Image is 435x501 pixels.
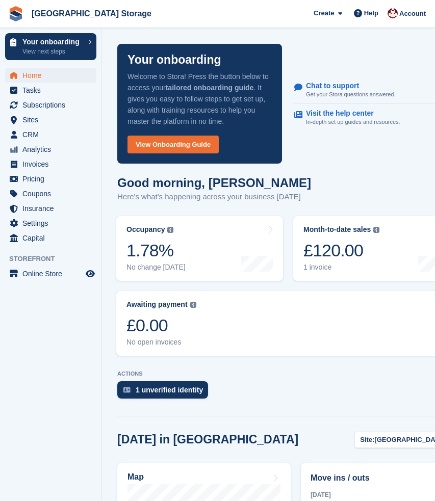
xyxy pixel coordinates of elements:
[22,142,84,156] span: Analytics
[136,386,203,394] div: 1 unverified identity
[306,118,400,126] p: In-depth set up guides and resources.
[22,216,84,230] span: Settings
[117,433,298,446] h2: [DATE] in [GEOGRAPHIC_DATA]
[360,435,374,445] span: Site:
[5,201,96,216] a: menu
[22,172,84,186] span: Pricing
[22,47,83,56] p: View next steps
[5,231,96,245] a: menu
[5,113,96,127] a: menu
[5,267,96,281] a: menu
[5,98,96,112] a: menu
[166,84,254,92] strong: tailored onboarding guide
[5,33,96,60] a: Your onboarding View next steps
[364,8,378,18] span: Help
[117,381,213,404] a: 1 unverified identity
[22,231,84,245] span: Capital
[22,201,84,216] span: Insurance
[126,225,165,234] div: Occupancy
[303,263,379,272] div: 1 invoice
[127,71,272,127] p: Welcome to Stora! Press the button below to access your . It gives you easy to follow steps to ge...
[5,142,96,156] a: menu
[117,191,311,203] p: Here's what's happening across your business [DATE]
[306,109,392,118] p: Visit the help center
[127,136,219,153] a: View Onboarding Guide
[126,338,196,347] div: No open invoices
[117,176,311,190] h1: Good morning, [PERSON_NAME]
[22,187,84,201] span: Coupons
[5,83,96,97] a: menu
[22,83,84,97] span: Tasks
[388,8,398,18] img: Andrew Lacey
[5,68,96,83] a: menu
[22,68,84,83] span: Home
[5,157,96,171] a: menu
[126,315,196,336] div: £0.00
[22,267,84,281] span: Online Store
[84,268,96,280] a: Preview store
[5,216,96,230] a: menu
[127,54,221,66] p: Your onboarding
[28,5,156,22] a: [GEOGRAPHIC_DATA] Storage
[373,227,379,233] img: icon-info-grey-7440780725fd019a000dd9b08b2336e03edf1995a4989e88bcd33f0948082b44.svg
[22,113,84,127] span: Sites
[306,90,395,99] p: Get your Stora questions answered.
[123,387,131,393] img: verify_identity-adf6edd0f0f0b5bbfe63781bf79b02c33cf7c696d77639b501bdc392416b5a36.svg
[399,9,426,19] span: Account
[5,187,96,201] a: menu
[303,225,371,234] div: Month-to-date sales
[22,98,84,112] span: Subscriptions
[22,127,84,142] span: CRM
[126,300,188,309] div: Awaiting payment
[126,240,186,261] div: 1.78%
[22,38,83,45] p: Your onboarding
[303,240,379,261] div: £120.00
[5,172,96,186] a: menu
[126,263,186,272] div: No change [DATE]
[8,6,23,21] img: stora-icon-8386f47178a22dfd0bd8f6a31ec36ba5ce8667c1dd55bd0f319d3a0aa187defe.svg
[127,472,144,482] h2: Map
[167,227,173,233] img: icon-info-grey-7440780725fd019a000dd9b08b2336e03edf1995a4989e88bcd33f0948082b44.svg
[22,157,84,171] span: Invoices
[116,216,283,281] a: Occupancy 1.78% No change [DATE]
[190,302,196,308] img: icon-info-grey-7440780725fd019a000dd9b08b2336e03edf1995a4989e88bcd33f0948082b44.svg
[5,127,96,142] a: menu
[314,8,334,18] span: Create
[306,82,387,90] p: Chat to support
[9,254,101,264] span: Storefront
